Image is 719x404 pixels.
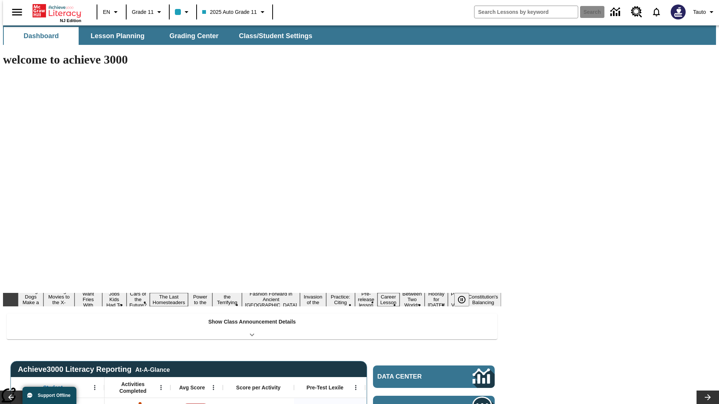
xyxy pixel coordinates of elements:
span: Student [43,384,63,391]
div: Home [33,3,81,23]
span: Tauto [693,8,706,16]
span: EN [103,8,110,16]
button: Open side menu [6,1,28,23]
button: Lesson carousel, Next [697,391,719,404]
span: Activities Completed [108,381,158,394]
a: Notifications [647,2,666,22]
div: SubNavbar [3,25,716,45]
span: Pre-Test Lexile [307,384,344,391]
button: Support Offline [22,387,76,404]
button: Slide 15 Hooray for Constitution Day! [425,290,448,309]
a: Data Center [606,2,627,22]
img: Avatar [671,4,686,19]
button: Open Menu [89,382,100,393]
button: Class/Student Settings [233,27,318,45]
body: Maximum 600 characters Press Escape to exit toolbar Press Alt + F10 to reach toolbar [3,6,109,13]
button: Slide 2 Taking Movies to the X-Dimension [43,287,75,312]
span: 2025 Auto Grade 11 [202,8,257,16]
button: Pause [454,293,469,306]
span: Grade 11 [132,8,154,16]
button: Grade: Grade 11, Select a grade [129,5,167,19]
button: Lesson Planning [80,27,155,45]
button: Dashboard [4,27,79,45]
button: Profile/Settings [690,5,719,19]
div: Pause [454,293,477,306]
button: Slide 12 Pre-release lesson [355,290,377,309]
button: Slide 11 Mixed Practice: Citing Evidence [326,287,355,312]
button: Class: 2025 Auto Grade 11, Select your class [199,5,270,19]
input: search field [474,6,578,18]
button: Slide 14 Between Two Worlds [400,290,425,309]
button: Open Menu [155,382,167,393]
button: Slide 8 Attack of the Terrifying Tomatoes [212,287,242,312]
span: Avg Score [179,384,205,391]
h1: welcome to achieve 3000 [3,53,501,67]
button: Slide 9 Fashion Forward in Ancient Rome [242,290,300,309]
div: Show Class Announcement Details [7,313,497,339]
button: Slide 13 Career Lesson [377,293,400,306]
a: Data Center [373,365,495,388]
button: Slide 17 The Constitution's Balancing Act [465,287,501,312]
a: Home [33,3,81,18]
button: Slide 5 Cars of the Future? [127,290,150,309]
p: Show Class Announcement Details [208,318,296,326]
button: Slide 3 Do You Want Fries With That? [75,284,102,315]
button: Slide 1 Diving Dogs Make a Splash [18,287,43,312]
button: Slide 4 Dirty Jobs Kids Had To Do [102,284,127,315]
button: Class color is light blue. Change class color [172,5,194,19]
button: Slide 10 The Invasion of the Free CD [300,287,326,312]
button: Open Menu [208,382,219,393]
button: Slide 7 Solar Power to the People [188,287,212,312]
span: Support Offline [38,393,70,398]
button: Slide 16 Point of View [448,290,465,309]
button: Slide 6 The Last Homesteaders [150,293,188,306]
div: At-A-Glance [135,365,170,373]
span: Data Center [377,373,448,380]
span: Score per Activity [236,384,281,391]
span: Achieve3000 Literacy Reporting [18,365,170,374]
button: Language: EN, Select a language [100,5,124,19]
button: Grading Center [157,27,231,45]
button: Select a new avatar [666,2,690,22]
span: NJ Edition [60,18,81,23]
button: Open Menu [350,382,361,393]
a: Resource Center, Will open in new tab [627,2,647,22]
div: SubNavbar [3,27,319,45]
